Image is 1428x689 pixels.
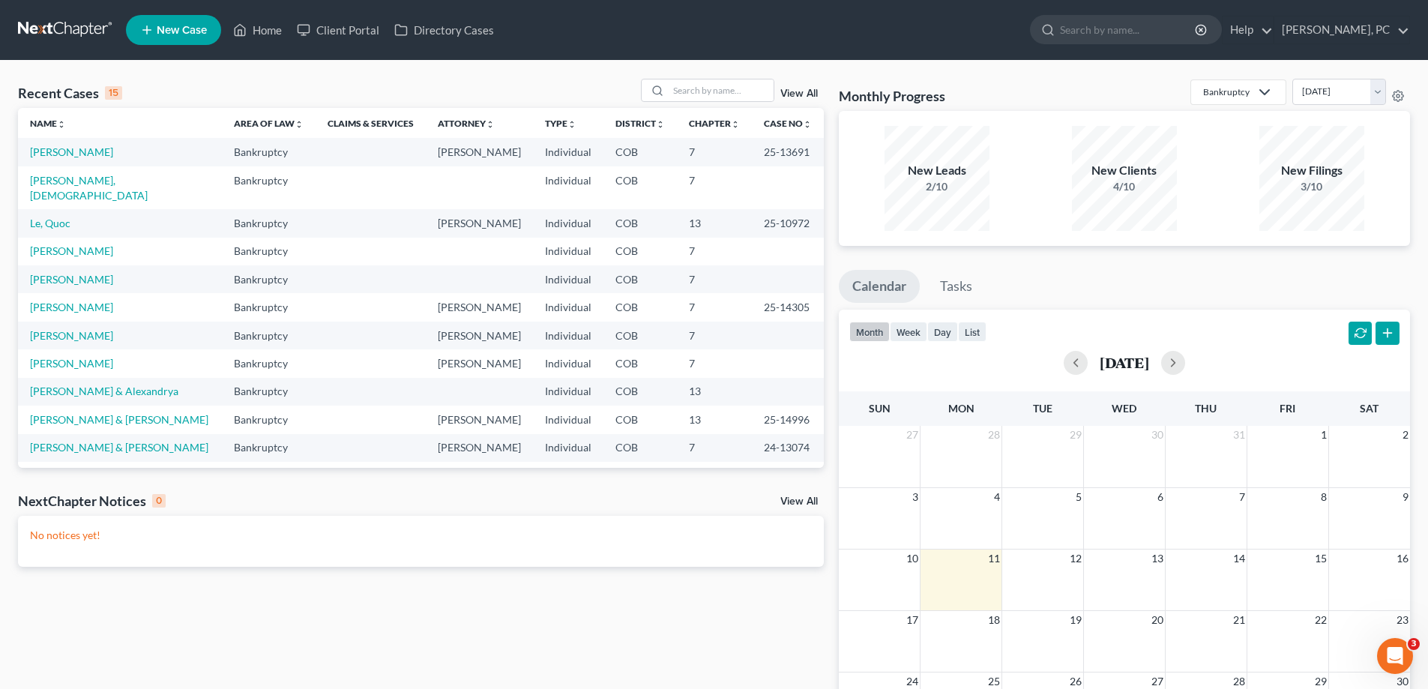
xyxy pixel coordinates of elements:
[105,86,122,100] div: 15
[677,349,752,377] td: 7
[222,406,316,433] td: Bankruptcy
[849,322,890,342] button: month
[289,16,387,43] a: Client Portal
[780,496,818,507] a: View All
[18,492,166,510] div: NextChapter Notices
[1156,488,1165,506] span: 6
[1223,16,1273,43] a: Help
[316,108,426,138] th: Claims & Services
[1072,162,1177,179] div: New Clients
[1150,611,1165,629] span: 20
[1259,162,1364,179] div: New Filings
[533,378,603,406] td: Individual
[1408,638,1420,650] span: 3
[731,120,740,129] i: unfold_more
[1274,16,1409,43] a: [PERSON_NAME], PC
[1150,550,1165,568] span: 13
[18,84,122,102] div: Recent Cases
[603,265,677,293] td: COB
[656,120,665,129] i: unfold_more
[533,462,603,490] td: Individual
[752,406,824,433] td: 25-14996
[905,426,920,444] span: 27
[677,462,752,490] td: 7
[1112,402,1136,415] span: Wed
[911,488,920,506] span: 3
[426,434,533,462] td: [PERSON_NAME]
[30,528,812,543] p: No notices yet!
[30,273,113,286] a: [PERSON_NAME]
[603,462,677,490] td: COB
[222,138,316,166] td: Bankruptcy
[533,265,603,293] td: Individual
[986,550,1001,568] span: 11
[438,118,495,129] a: Attorneyunfold_more
[222,434,316,462] td: Bankruptcy
[869,402,891,415] span: Sun
[533,406,603,433] td: Individual
[986,426,1001,444] span: 28
[1313,611,1328,629] span: 22
[948,402,974,415] span: Mon
[839,270,920,303] a: Calendar
[222,166,316,209] td: Bankruptcy
[426,293,533,321] td: [PERSON_NAME]
[1068,611,1083,629] span: 19
[533,238,603,265] td: Individual
[222,238,316,265] td: Bankruptcy
[152,494,166,508] div: 0
[222,265,316,293] td: Bankruptcy
[677,434,752,462] td: 7
[905,611,920,629] span: 17
[30,118,66,129] a: Nameunfold_more
[677,166,752,209] td: 7
[30,217,70,229] a: Le, Quoc
[603,406,677,433] td: COB
[677,138,752,166] td: 7
[30,244,113,257] a: [PERSON_NAME]
[222,293,316,321] td: Bankruptcy
[1238,488,1247,506] span: 7
[157,25,207,36] span: New Case
[677,209,752,237] td: 13
[1100,355,1149,370] h2: [DATE]
[890,322,927,342] button: week
[1232,611,1247,629] span: 21
[533,138,603,166] td: Individual
[387,16,501,43] a: Directory Cases
[677,265,752,293] td: 7
[927,270,986,303] a: Tasks
[603,378,677,406] td: COB
[222,349,316,377] td: Bankruptcy
[1232,550,1247,568] span: 14
[1150,426,1165,444] span: 30
[603,322,677,349] td: COB
[1072,179,1177,194] div: 4/10
[486,120,495,129] i: unfold_more
[426,462,533,490] td: [PERSON_NAME]
[295,120,304,129] i: unfold_more
[30,329,113,342] a: [PERSON_NAME]
[1259,179,1364,194] div: 3/10
[603,209,677,237] td: COB
[1033,402,1052,415] span: Tue
[226,16,289,43] a: Home
[603,293,677,321] td: COB
[1060,16,1197,43] input: Search by name...
[222,378,316,406] td: Bankruptcy
[1313,550,1328,568] span: 15
[222,322,316,349] td: Bankruptcy
[222,209,316,237] td: Bankruptcy
[752,138,824,166] td: 25-13691
[30,385,178,397] a: [PERSON_NAME] & Alexandrya
[677,293,752,321] td: 7
[669,79,774,101] input: Search by name...
[1401,426,1410,444] span: 2
[57,120,66,129] i: unfold_more
[533,349,603,377] td: Individual
[1319,426,1328,444] span: 1
[677,322,752,349] td: 7
[533,322,603,349] td: Individual
[1280,402,1295,415] span: Fri
[426,138,533,166] td: [PERSON_NAME]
